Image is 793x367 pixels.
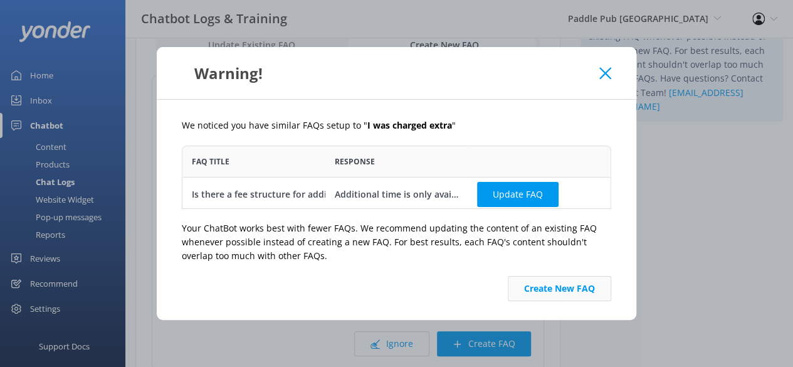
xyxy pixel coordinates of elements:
div: row [182,177,611,211]
p: Your ChatBot works best with fewer FAQs. We recommend updating the content of an existing FAQ whe... [182,221,611,263]
div: Additional time is only available based on availability on the day of your cruise. Call in to our... [335,187,459,201]
span: FAQ Title [192,156,229,168]
button: Create New FAQ [508,276,611,301]
span: Response [335,156,375,168]
button: Update FAQ [477,182,559,207]
div: Is there a fee structure for additional time? [192,187,377,201]
div: grid [182,177,611,208]
button: Close [599,67,611,80]
div: Warning! [182,63,599,83]
b: I was charged extra [367,119,452,131]
p: We noticed you have similar FAQs setup to " " [182,119,611,132]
